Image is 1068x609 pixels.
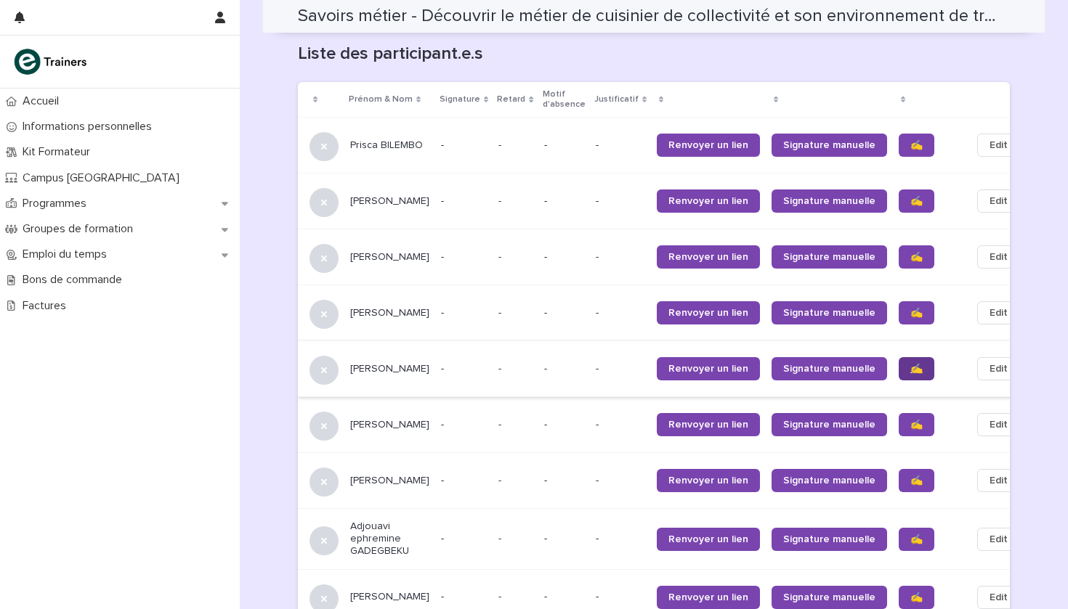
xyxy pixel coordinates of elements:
p: Accueil [17,94,70,108]
span: ✍️ [910,252,923,262]
a: Renvoyer un lien [657,528,760,551]
span: ✍️ [910,475,923,486]
p: Bons de commande [17,273,134,287]
a: ✍️ [899,469,934,492]
span: Renvoyer un lien [668,364,748,374]
span: ✍️ [910,592,923,602]
a: ✍️ [899,357,934,380]
span: Signature manuelle [783,364,875,374]
a: ✍️ [899,134,934,157]
p: [PERSON_NAME] [350,363,429,375]
p: - [544,195,584,208]
a: ✍️ [899,413,934,436]
span: Edit [990,250,1008,264]
p: - [596,419,645,431]
p: - [544,591,584,603]
span: Edit [990,361,1008,376]
a: Renvoyer un lien [657,586,760,609]
p: - [498,304,504,319]
button: Edit [977,586,1020,609]
p: [PERSON_NAME] [350,251,429,263]
button: Edit [977,528,1020,551]
a: Signature manuelle [772,528,887,551]
button: Edit [977,134,1020,157]
p: [PERSON_NAME] [350,591,429,603]
p: - [498,248,504,263]
span: Edit [990,417,1008,432]
span: Edit [990,306,1008,320]
p: [PERSON_NAME] [350,475,429,487]
span: Edit [990,590,1008,605]
span: Renvoyer un lien [668,420,748,430]
a: ✍️ [899,189,934,213]
p: - [441,419,487,431]
span: Edit [990,194,1008,208]
p: [PERSON_NAME] [350,195,429,208]
p: Campus [GEOGRAPHIC_DATA] [17,171,191,185]
p: - [544,307,584,319]
a: Signature manuelle [772,245,887,269]
button: Edit [977,357,1020,380]
a: ✍️ [899,528,934,551]
span: Signature manuelle [783,592,875,602]
span: Renvoyer un lien [668,196,748,206]
a: Signature manuelle [772,586,887,609]
tr: [PERSON_NAME]--- --Renvoyer un lienSignature manuelle✍️Edit [298,229,1043,285]
p: - [441,195,487,208]
p: - [596,591,645,603]
p: Adjouavi ephremine GADEGBEKU [350,520,429,557]
p: Emploi du temps [17,248,118,261]
p: - [596,251,645,263]
a: Renvoyer un lien [657,134,760,157]
p: - [441,139,487,152]
button: Edit [977,189,1020,213]
span: Renvoyer un lien [668,252,748,262]
a: Signature manuelle [772,469,887,492]
a: Renvoyer un lien [657,357,760,380]
a: Signature manuelle [772,413,887,436]
span: Edit [990,532,1008,547]
p: Programmes [17,197,98,211]
p: Prénom & Nom [349,91,413,107]
p: - [498,136,504,152]
a: Signature manuelle [772,301,887,324]
a: Signature manuelle [772,357,887,380]
a: Signature manuelle [772,134,887,157]
span: ✍️ [910,308,923,318]
a: Renvoyer un lien [657,189,760,213]
p: - [544,475,584,487]
p: Motif d'absence [543,86,586,113]
span: Renvoyer un lien [668,308,748,318]
button: Edit [977,301,1020,324]
a: ✍️ [899,245,934,269]
tr: [PERSON_NAME]--- --Renvoyer un lienSignature manuelle✍️Edit [298,453,1043,509]
p: - [596,195,645,208]
p: - [596,139,645,152]
p: - [498,530,504,545]
p: - [596,363,645,375]
tr: [PERSON_NAME]--- --Renvoyer un lienSignature manuelle✍️Edit [298,341,1043,397]
p: - [441,251,487,263]
a: Renvoyer un lien [657,413,760,436]
span: ✍️ [910,534,923,544]
h2: Savoirs métier - Découvrir le métier de cuisinier de collectivité et son environnement de travail [298,6,1004,27]
a: Renvoyer un lien [657,469,760,492]
span: ✍️ [910,420,923,430]
p: - [596,533,645,545]
span: Signature manuelle [783,534,875,544]
p: - [544,139,584,152]
a: Renvoyer un lien [657,301,760,324]
p: Signature [440,91,480,107]
p: - [596,307,645,319]
p: Justificatif [594,91,639,107]
img: K0CqGN7SDeD6s4JG8KQk [12,47,92,76]
a: Renvoyer un lien [657,245,760,269]
p: - [441,307,487,319]
button: Edit [977,469,1020,492]
span: Renvoyer un lien [668,534,748,544]
p: - [596,475,645,487]
p: - [441,591,487,603]
tr: [PERSON_NAME]--- --Renvoyer un lienSignature manuelle✍️Edit [298,285,1043,341]
span: Renvoyer un lien [668,140,748,150]
p: - [544,251,584,263]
